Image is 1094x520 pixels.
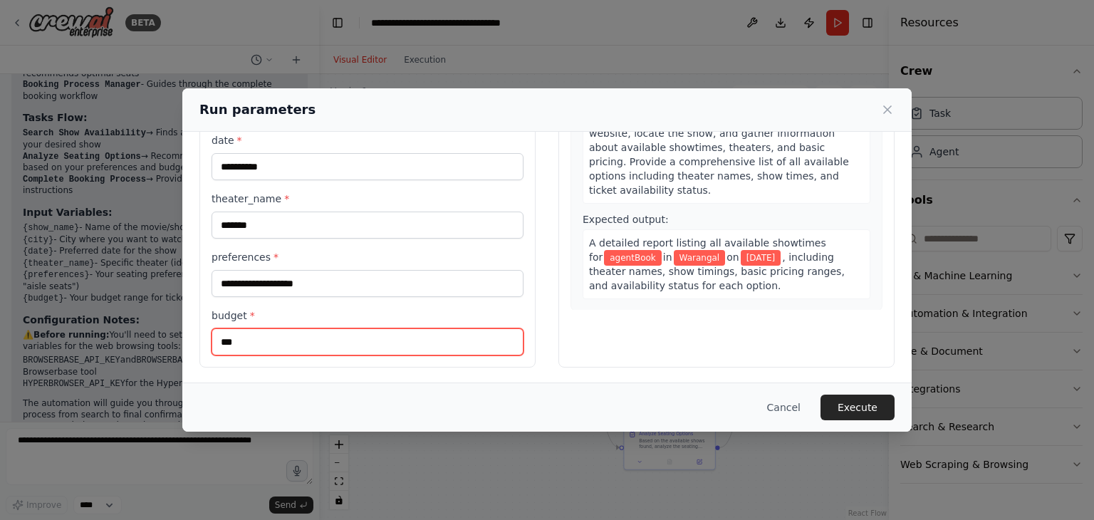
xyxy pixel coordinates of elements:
[212,192,523,206] label: theater_name
[583,214,669,225] span: Expected output:
[199,100,316,120] h2: Run parameters
[212,308,523,323] label: budget
[604,250,662,266] span: Variable: show_name
[674,250,726,266] span: Variable: city
[212,133,523,147] label: date
[756,395,812,420] button: Cancel
[820,395,895,420] button: Execute
[663,251,672,263] span: in
[212,250,523,264] label: preferences
[726,251,739,263] span: on
[589,237,826,263] span: A detailed report listing all available showtimes for
[589,251,845,291] span: , including theater names, show timings, basic pricing ranges, and availability status for each o...
[741,250,781,266] span: Variable: date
